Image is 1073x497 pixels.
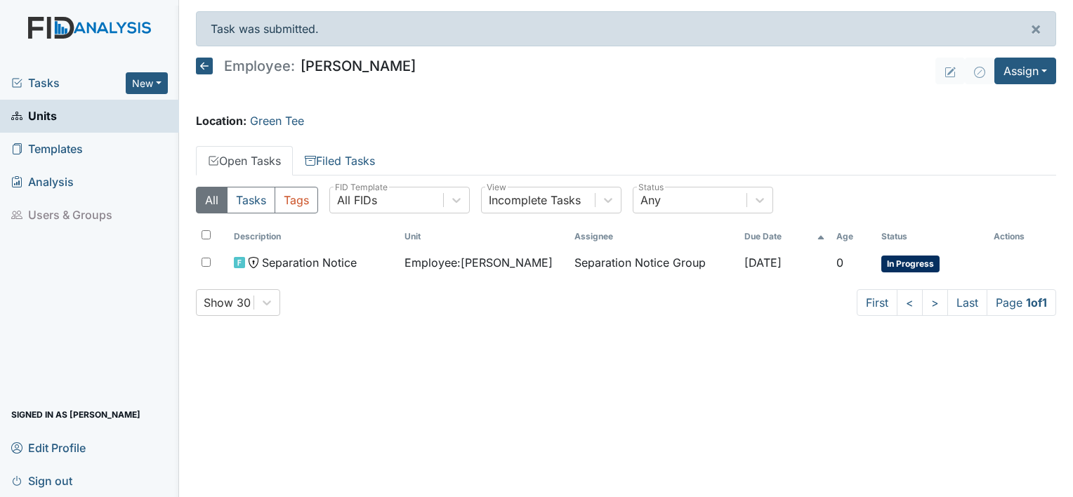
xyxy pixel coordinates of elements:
[250,114,304,128] a: Green Tee
[1026,296,1047,310] strong: 1 of 1
[831,225,876,249] th: Toggle SortBy
[204,294,251,311] div: Show 30
[836,256,843,270] span: 0
[947,289,987,316] a: Last
[227,187,275,213] button: Tasks
[922,289,948,316] a: >
[11,171,74,193] span: Analysis
[569,249,739,278] td: Separation Notice Group
[196,11,1056,46] div: Task was submitted.
[337,192,377,208] div: All FIDs
[224,59,295,73] span: Employee:
[196,187,318,213] div: Type filter
[11,138,83,160] span: Templates
[640,192,661,208] div: Any
[399,225,569,249] th: Toggle SortBy
[1030,18,1041,39] span: ×
[196,187,1056,316] div: Open Tasks
[11,437,86,458] span: Edit Profile
[196,58,416,74] h5: [PERSON_NAME]
[11,470,72,491] span: Sign out
[11,404,140,425] span: Signed in as [PERSON_NAME]
[126,72,168,94] button: New
[744,256,782,270] span: [DATE]
[489,192,581,208] div: Incomplete Tasks
[404,254,553,271] span: Employee : [PERSON_NAME]
[857,289,897,316] a: First
[987,289,1056,316] span: Page
[569,225,739,249] th: Assignee
[275,187,318,213] button: Tags
[1016,12,1055,46] button: ×
[202,230,211,239] input: Toggle All Rows Selected
[739,225,831,249] th: Toggle SortBy
[293,146,387,175] a: Filed Tasks
[876,225,988,249] th: Toggle SortBy
[228,225,398,249] th: Toggle SortBy
[11,105,57,127] span: Units
[994,58,1056,84] button: Assign
[196,187,228,213] button: All
[262,254,357,271] span: Separation Notice
[988,225,1056,249] th: Actions
[196,114,246,128] strong: Location:
[196,146,293,175] a: Open Tasks
[881,256,940,272] span: In Progress
[11,74,126,91] a: Tasks
[897,289,923,316] a: <
[857,289,1056,316] nav: task-pagination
